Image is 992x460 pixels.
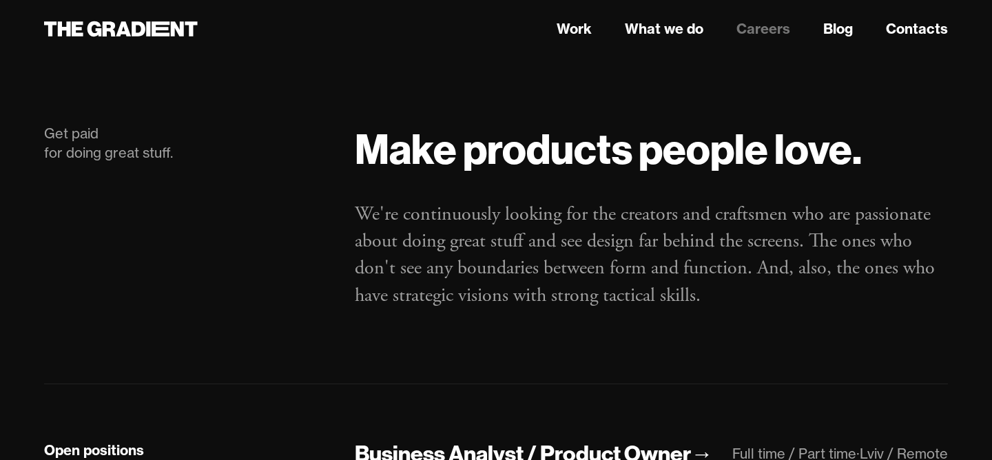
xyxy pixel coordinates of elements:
[44,441,144,459] strong: Open positions
[823,19,853,39] a: Blog
[886,19,948,39] a: Contacts
[625,19,703,39] a: What we do
[736,19,790,39] a: Careers
[557,19,592,39] a: Work
[355,123,862,175] strong: Make products people love.
[44,124,327,163] div: Get paid for doing great stuff.
[355,201,948,309] p: We're continuously looking for the creators and craftsmen who are passionate about doing great st...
